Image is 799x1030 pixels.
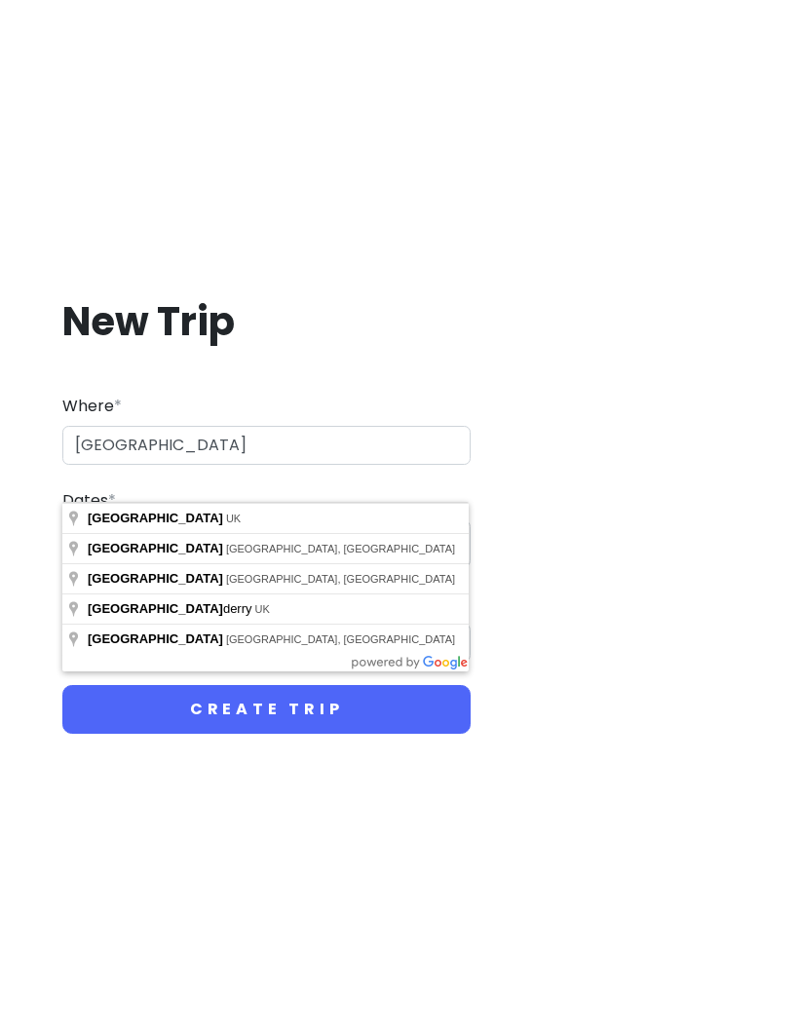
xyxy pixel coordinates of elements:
[226,543,455,554] span: [GEOGRAPHIC_DATA], [GEOGRAPHIC_DATA]
[226,573,455,585] span: [GEOGRAPHIC_DATA], [GEOGRAPHIC_DATA]
[62,296,471,347] h1: New Trip
[62,394,122,419] label: Where
[88,631,223,646] span: [GEOGRAPHIC_DATA]
[88,511,223,525] span: [GEOGRAPHIC_DATA]
[226,633,455,645] span: [GEOGRAPHIC_DATA], [GEOGRAPHIC_DATA]
[88,541,223,555] span: [GEOGRAPHIC_DATA]
[226,513,241,524] span: UK
[88,601,223,616] span: [GEOGRAPHIC_DATA]
[88,571,223,586] span: [GEOGRAPHIC_DATA]
[62,488,116,514] label: Dates
[62,426,471,465] input: City (e.g., New York)
[88,601,255,616] span: derry
[255,603,270,615] span: UK
[62,685,471,734] button: Create Trip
